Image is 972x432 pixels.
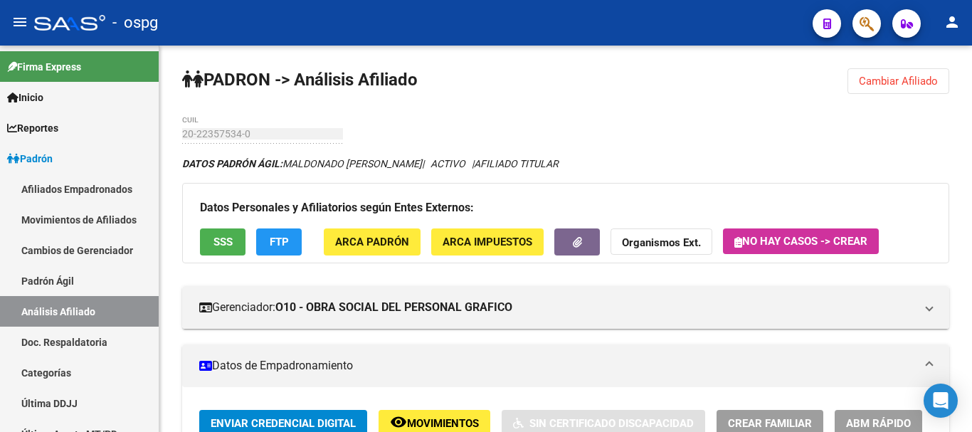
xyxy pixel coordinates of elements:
[431,228,544,255] button: ARCA Impuestos
[200,198,931,218] h3: Datos Personales y Afiliatorios según Entes Externos:
[924,384,958,418] div: Open Intercom Messenger
[728,417,812,430] span: Crear Familiar
[529,417,694,430] span: Sin Certificado Discapacidad
[199,358,915,374] mat-panel-title: Datos de Empadronamiento
[474,158,559,169] span: AFILIADO TITULAR
[723,228,879,254] button: No hay casos -> Crear
[7,90,43,105] span: Inicio
[182,70,418,90] strong: PADRON -> Análisis Afiliado
[859,75,938,88] span: Cambiar Afiliado
[390,413,407,431] mat-icon: remove_red_eye
[275,300,512,315] strong: O10 - OBRA SOCIAL DEL PERSONAL GRAFICO
[944,14,961,31] mat-icon: person
[846,417,911,430] span: ABM Rápido
[213,236,233,249] span: SSS
[407,417,479,430] span: Movimientos
[847,68,949,94] button: Cambiar Afiliado
[200,228,245,255] button: SSS
[211,417,356,430] span: Enviar Credencial Digital
[324,228,421,255] button: ARCA Padrón
[7,151,53,167] span: Padrón
[335,236,409,249] span: ARCA Padrón
[7,120,58,136] span: Reportes
[256,228,302,255] button: FTP
[270,236,289,249] span: FTP
[112,7,158,38] span: - ospg
[199,300,915,315] mat-panel-title: Gerenciador:
[182,158,559,169] i: | ACTIVO |
[182,158,422,169] span: MALDONADO [PERSON_NAME]
[182,344,949,387] mat-expansion-panel-header: Datos de Empadronamiento
[182,286,949,329] mat-expansion-panel-header: Gerenciador:O10 - OBRA SOCIAL DEL PERSONAL GRAFICO
[11,14,28,31] mat-icon: menu
[443,236,532,249] span: ARCA Impuestos
[622,237,701,250] strong: Organismos Ext.
[611,228,712,255] button: Organismos Ext.
[734,235,867,248] span: No hay casos -> Crear
[7,59,81,75] span: Firma Express
[182,158,282,169] strong: DATOS PADRÓN ÁGIL:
